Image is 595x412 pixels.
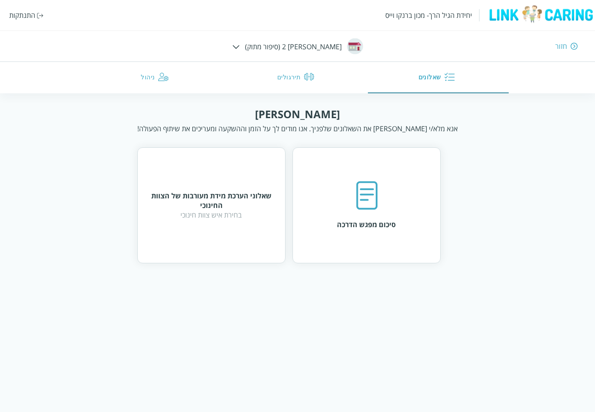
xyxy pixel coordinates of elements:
[148,210,275,220] div: בחירת איש צוות חינוכי
[337,220,396,229] div: סיכום מפגש הדרכה
[37,13,44,18] img: התנתקות
[137,124,458,133] div: אנא מלא/י [PERSON_NAME] את השאלונים שלפניך. אנו מודים לך על הזמן וההשקעה ומעריכים את שיתוף הפעולה!
[555,41,567,51] div: חזור
[444,72,455,82] img: שאלונים
[148,191,275,210] div: שאלוני הערכת מידת מעורבות של הצוות החינוכי
[571,42,578,50] img: חזור
[304,72,314,82] img: תירגולים
[385,10,472,20] div: יחידת הגיל הרך- מכון ברנקו וייס
[86,62,227,93] button: ניהול
[158,72,169,82] img: ניהול
[227,62,368,93] button: תירגולים
[486,5,595,24] img: logo
[368,62,509,93] button: שאלונים
[356,181,377,211] img: סיכום מפגש הדרכה
[255,107,340,121] div: [PERSON_NAME]
[9,10,35,20] div: התנתקות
